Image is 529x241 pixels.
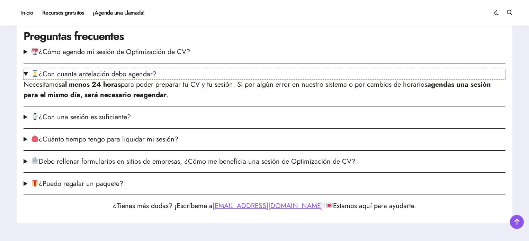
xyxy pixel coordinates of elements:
summary: ¿Con una sesión es suficiente? [24,112,505,122]
h2: Preguntas frecuentes [24,28,505,44]
p: ¿Tienes más dudas? ¡Escríbeme a ! Estamos aquí para ayudarte. [24,201,505,211]
img: ⌚ [32,113,38,120]
img: 📆 [32,48,38,55]
a: ¡Agenda una Llamada! [89,3,149,22]
summary: ¿Cómo agendo mi sesión de Optimización de CV? [24,47,505,57]
a: Recursos gratuitos [38,3,89,22]
summary: ¿Con cuanta antelación debo agendar? [24,69,505,79]
strong: al menos 24 horas [61,79,121,89]
strong: agendas una sesión para el mismo día, será necesario reagendar [24,79,491,100]
img: 💌 [326,202,333,209]
a: Inicio [17,3,38,22]
a: [EMAIL_ADDRESS][DOMAIN_NAME] [213,201,323,211]
img: 🎁 [32,180,38,187]
summary: ¿Cuánto tiempo tengo para liquidar mi sesión? [24,134,505,145]
img: ⌛ [32,70,38,77]
img: 👛 [32,135,38,142]
summary: ¿Puedo regalar un paquete? [24,179,505,189]
p: Necesitamos para poder preparar tu CV y tu sesión. Si por algún error en nuestro sistema o por ca... [24,79,505,100]
img: 📄 [32,157,38,164]
summary: Debo rellenar formularios en sitios de empresas, ¿Cómo me beneficia una sesión de Optimización de... [24,156,505,167]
